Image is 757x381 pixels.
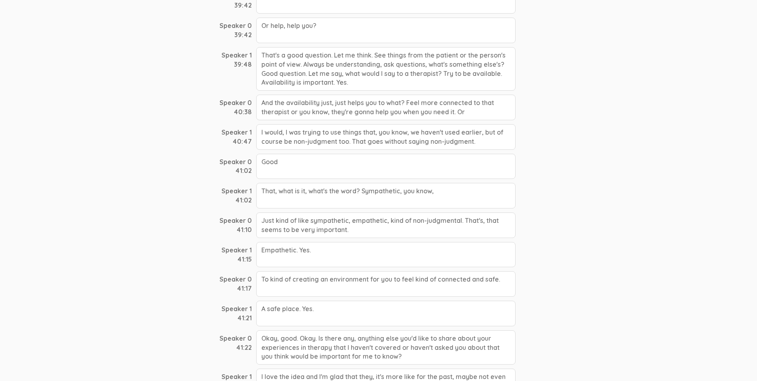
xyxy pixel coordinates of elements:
[256,18,516,43] div: Or help, help you?
[219,216,252,225] div: Speaker 0
[256,154,516,179] div: Good
[219,166,252,175] div: 41:02
[256,301,516,326] div: A safe place. Yes.
[717,343,757,381] iframe: Chat Widget
[219,157,252,167] div: Speaker 0
[219,225,252,234] div: 41:10
[219,128,252,137] div: Speaker 1
[219,107,252,117] div: 40:38
[256,95,516,120] div: And the availability just, just helps you to what? Feel more connected to that therapist or you k...
[256,271,516,297] div: To kind of creating an environment for you to feel kind of connected and safe.
[256,183,516,208] div: That, what is it, what's the word? Sympathetic, you know,
[219,60,252,69] div: 39:48
[219,51,252,60] div: Speaker 1
[256,124,516,150] div: I would, I was trying to use things that, you know, we haven't used earlier, but of course be non...
[219,21,252,30] div: Speaker 0
[256,242,516,268] div: Empathetic. Yes.
[219,334,252,343] div: Speaker 0
[219,314,252,323] div: 41:21
[219,275,252,284] div: Speaker 0
[219,30,252,40] div: 39:42
[219,137,252,146] div: 40:47
[219,98,252,107] div: Speaker 0
[219,1,252,10] div: 39:42
[256,212,516,238] div: Just kind of like sympathetic, empathetic, kind of non-judgmental. That's, that seems to be very ...
[219,343,252,352] div: 41:22
[219,246,252,255] div: Speaker 1
[256,330,516,365] div: Okay, good. Okay. Is there any, anything else you'd like to share about your experiences in thera...
[219,196,252,205] div: 41:02
[219,255,252,264] div: 41:15
[219,304,252,314] div: Speaker 1
[219,187,252,196] div: Speaker 1
[256,47,516,91] div: That's a good question. Let me think. See things from the patient or the person's point of view. ...
[219,284,252,293] div: 41:17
